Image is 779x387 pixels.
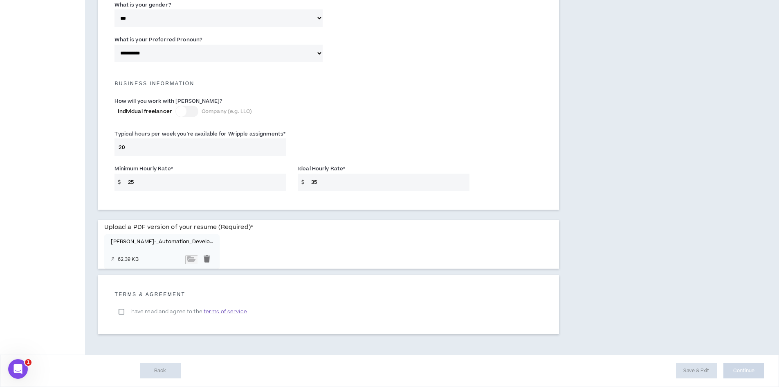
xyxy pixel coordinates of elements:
[114,292,543,297] h5: Terms & Agreement
[140,363,181,378] button: Back
[307,174,469,191] input: Ex $90
[204,308,247,316] span: terms of service
[25,359,31,366] span: 1
[298,174,308,191] span: $
[108,81,549,86] h5: Business Information
[298,162,345,175] label: Ideal Hourly Rate
[8,359,28,379] iframe: Intercom live chat
[114,33,202,46] label: What is your Preferred Pronoun?
[202,108,252,115] span: Company (e.g. LLC)
[111,239,213,245] p: [PERSON_NAME]-_Automation_Developer cv.pdf
[124,174,286,191] input: Ex $75
[118,108,172,115] span: Individual freelancer
[676,363,717,378] button: Save & Exit
[114,162,173,175] label: Minimum Hourly Rate
[723,363,764,378] button: Continue
[114,95,222,108] label: How will you work with [PERSON_NAME]?
[104,220,253,234] label: Upload a PDF version of your resume (Required)
[118,256,144,263] small: 62.39 KB
[114,306,251,318] label: I have read and agree to the
[114,174,124,191] span: $
[114,127,285,140] label: Typical hours per week you're available for Wripple assignments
